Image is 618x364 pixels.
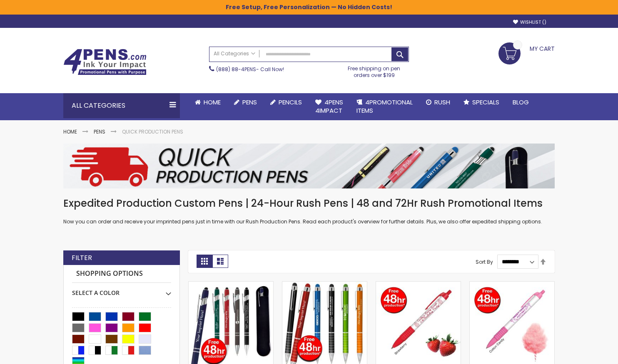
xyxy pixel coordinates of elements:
[63,128,77,135] a: Home
[513,98,529,106] span: Blog
[470,281,554,288] a: PenScents™ Scented Pens - Cotton Candy Scent, 48 Hour Production
[419,93,457,111] a: Rush
[227,93,264,111] a: Pens
[279,98,302,106] span: Pencils
[188,93,227,111] a: Home
[356,98,413,115] span: 4PROMOTIONAL ITEMS
[72,265,171,283] strong: Shopping Options
[63,218,555,225] p: Now you can order and receive your imprinted pens just in time with our Rush Production Pens. Rea...
[63,93,180,118] div: All Categories
[309,93,350,120] a: 4Pens4impact
[94,128,105,135] a: Pens
[216,66,284,73] span: - Call Now!
[434,98,450,106] span: Rush
[63,197,555,210] h1: Expedited Production Custom Pens | 24-Hour Rush Pens | 48 and 72Hr Rush Promotional Items
[339,62,409,79] div: Free shipping on pen orders over $199
[472,98,499,106] span: Specials
[264,93,309,111] a: Pencils
[209,47,259,61] a: All Categories
[72,283,171,297] div: Select A Color
[506,93,536,111] a: Blog
[350,93,419,120] a: 4PROMOTIONALITEMS
[197,255,212,268] strong: Grid
[315,98,343,115] span: 4Pens 4impact
[476,258,493,265] label: Sort By
[63,144,555,188] img: Quick Production Pens
[204,98,221,106] span: Home
[513,19,546,25] a: Wishlist
[214,50,255,57] span: All Categories
[457,93,506,111] a: Specials
[72,253,92,262] strong: Filter
[282,281,367,288] a: Celebrity Versa Stylus Custom Pens - 48-Hr Production
[242,98,257,106] span: Pens
[189,281,273,288] a: Custom Soft Touch Metal Stylus Pens with Suede Pouch - 48-Hr Production
[376,281,461,288] a: PenScents™ Scented Pens - Strawberry Scent, 48-Hr Production
[122,128,183,135] strong: Quick Production Pens
[216,66,256,73] a: (888) 88-4PENS
[63,49,147,75] img: 4Pens Custom Pens and Promotional Products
